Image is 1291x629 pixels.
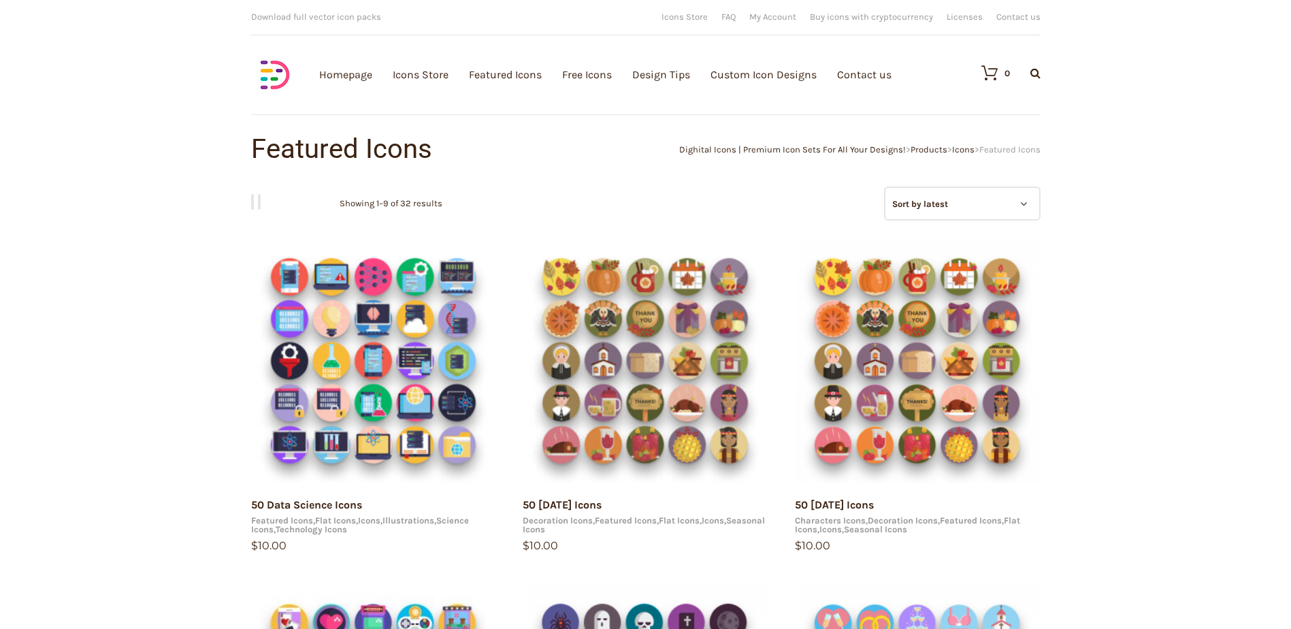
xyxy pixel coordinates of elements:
[947,12,983,21] a: Licenses
[1004,69,1010,78] div: 0
[646,145,1041,154] div: > > >
[523,539,558,552] bdi: 10.00
[795,515,866,526] a: Characters Icons
[382,515,434,526] a: Illustrations
[795,515,1020,534] a: Flat Icons
[251,12,381,22] span: Download full vector icon packs
[819,524,842,534] a: Icons
[340,187,442,221] p: Showing 1–9 of 32 results
[523,515,593,526] a: Decoration Icons
[996,12,1041,21] a: Contact us
[251,135,646,163] h1: Featured Icons
[251,515,313,526] a: Featured Icons
[749,12,796,21] a: My Account
[721,12,736,21] a: FAQ
[679,144,906,155] a: Dighital Icons | Premium Icon Sets For All Your Designs!
[523,498,602,511] a: 50 [DATE] Icons
[659,515,700,526] a: Flat Icons
[702,515,724,526] a: Icons
[911,144,947,155] a: Products
[315,515,356,526] a: Flat Icons
[795,516,1040,534] div: , , , , ,
[251,498,362,511] a: 50 Data Science Icons
[661,12,708,21] a: Icons Store
[523,539,529,552] span: $
[595,515,657,526] a: Featured Icons
[979,144,1041,155] span: Featured Icons
[251,516,496,534] div: , , , , ,
[795,498,874,511] a: 50 [DATE] Icons
[358,515,380,526] a: Icons
[968,65,1010,81] a: 0
[952,144,975,155] a: Icons
[844,524,907,534] a: Seasonal Icons
[795,539,830,552] bdi: 10.00
[251,539,258,552] span: $
[940,515,1002,526] a: Featured Icons
[523,516,768,534] div: , , , ,
[276,524,347,534] a: Technology Icons
[251,515,469,534] a: Science Icons
[523,515,765,534] a: Seasonal Icons
[868,515,938,526] a: Decoration Icons
[251,539,287,552] bdi: 10.00
[810,12,933,21] a: Buy icons with cryptocurrency
[795,539,802,552] span: $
